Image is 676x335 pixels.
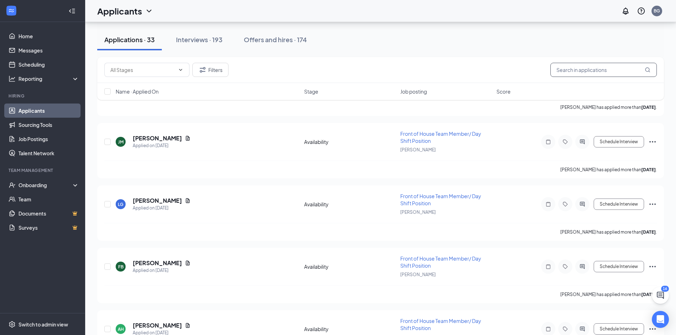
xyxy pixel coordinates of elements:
div: Switch to admin view [18,321,68,328]
span: Job posting [400,88,427,95]
svg: Note [544,264,553,269]
svg: Document [185,135,191,141]
div: Hiring [9,93,78,99]
b: [DATE] [641,105,656,110]
svg: Note [544,326,553,332]
div: Availability [304,201,396,208]
div: Onboarding [18,182,73,189]
svg: Tag [561,264,570,269]
button: Schedule Interview [594,199,644,210]
svg: Collapse [68,7,76,15]
svg: Analysis [9,75,16,82]
p: [PERSON_NAME] has applied more than . [560,229,657,235]
svg: Notifications [621,7,630,15]
div: Applied on [DATE] [133,267,191,274]
div: 16 [661,286,669,292]
b: [DATE] [641,229,656,235]
span: Front of House Team Member/ Day Shift Position [400,318,481,331]
svg: MagnifyingGlass [645,67,650,73]
a: Job Postings [18,132,79,146]
svg: UserCheck [9,182,16,189]
svg: QuestionInfo [637,7,645,15]
svg: ChevronDown [178,67,183,73]
div: AH [118,326,124,332]
a: Home [18,29,79,43]
h5: [PERSON_NAME] [133,322,182,329]
span: Stage [304,88,318,95]
svg: ChatActive [656,291,665,300]
div: Availability [304,263,396,270]
span: Name · Applied On [116,88,159,95]
b: [DATE] [641,292,656,297]
div: Open Intercom Messenger [652,311,669,328]
span: [PERSON_NAME] [400,147,436,152]
div: BG [654,8,660,14]
div: Availability [304,138,396,145]
button: Schedule Interview [594,261,644,272]
div: FB [118,264,123,270]
a: Messages [18,43,79,57]
div: Reporting [18,75,79,82]
button: Schedule Interview [594,136,644,147]
a: Applicants [18,104,79,118]
svg: Ellipses [648,262,657,271]
svg: Document [185,198,191,203]
svg: Note [544,201,553,207]
a: Scheduling [18,57,79,72]
div: Interviews · 193 [176,35,222,44]
b: [DATE] [641,167,656,172]
a: Talent Network [18,146,79,160]
svg: ActiveChat [578,201,587,207]
svg: Note [544,139,553,145]
h5: [PERSON_NAME] [133,259,182,267]
p: [PERSON_NAME] has applied more than . [560,104,657,110]
svg: ChevronDown [145,7,153,15]
a: Team [18,192,79,206]
button: Filter Filters [192,63,229,77]
div: JM [118,139,123,145]
svg: Document [185,323,191,328]
svg: Tag [561,139,570,145]
svg: ActiveChat [578,139,587,145]
svg: Filter [198,66,207,74]
svg: WorkstreamLogo [8,7,15,14]
button: ChatActive [652,287,669,304]
h5: [PERSON_NAME] [133,134,182,142]
div: Applications · 33 [104,35,155,44]
a: SurveysCrown [18,220,79,235]
svg: Ellipses [648,325,657,333]
div: Team Management [9,167,78,173]
p: [PERSON_NAME] has applied more than . [560,167,657,173]
svg: Ellipses [648,138,657,146]
div: Applied on [DATE] [133,142,191,149]
div: Availability [304,325,396,333]
span: Score [496,88,511,95]
input: Search in applications [550,63,657,77]
svg: Tag [561,326,570,332]
h5: [PERSON_NAME] [133,197,182,205]
button: Schedule Interview [594,323,644,335]
input: All Stages [110,66,175,74]
span: Front of House Team Member/ Day Shift Position [400,193,481,206]
a: Sourcing Tools [18,118,79,132]
span: Front of House Team Member/ Day Shift Position [400,255,481,269]
svg: Document [185,260,191,266]
svg: ActiveChat [578,264,587,269]
div: Offers and hires · 174 [244,35,307,44]
svg: ActiveChat [578,326,587,332]
p: [PERSON_NAME] has applied more than . [560,291,657,297]
span: [PERSON_NAME] [400,272,436,277]
h1: Applicants [97,5,142,17]
a: DocumentsCrown [18,206,79,220]
svg: Tag [561,201,570,207]
svg: Settings [9,321,16,328]
svg: Ellipses [648,200,657,208]
div: LG [118,201,123,207]
div: Applied on [DATE] [133,205,191,212]
span: Front of House Team Member/ Day Shift Position [400,130,481,144]
span: [PERSON_NAME] [400,210,436,215]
